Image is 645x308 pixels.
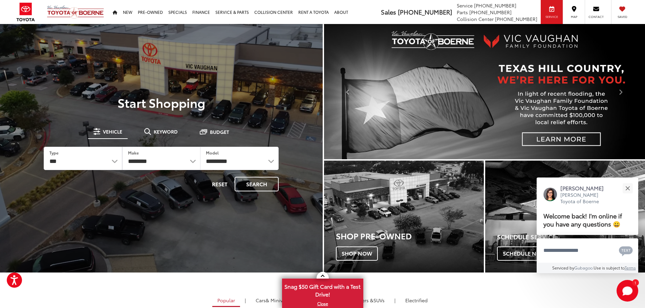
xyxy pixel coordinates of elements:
[537,238,638,263] textarea: Type your message
[566,15,581,19] span: Map
[552,265,574,270] span: Serviced by
[469,9,512,16] span: [PHONE_NUMBER]
[336,231,484,240] h3: Shop Pre-Owned
[47,5,104,19] img: Vic Vaughan Toyota of Boerne
[574,265,594,270] a: Gubagoo.
[266,297,288,304] span: & Minivan
[154,129,178,134] span: Keyword
[324,161,484,273] div: Toyota
[543,211,622,228] span: Welcome back! I'm online if you have any questions 😀
[324,161,484,273] a: Shop Pre-Owned Shop Now
[495,16,537,22] span: [PHONE_NUMBER]
[588,15,604,19] span: Contact
[49,150,59,156] label: Type
[393,297,397,304] li: |
[635,281,636,284] span: 1
[617,243,635,258] button: Chat with SMS
[128,150,139,156] label: Make
[615,15,630,19] span: Saved
[544,15,559,19] span: Service
[620,181,635,195] button: Close
[617,280,638,302] button: Toggle Chat Window
[339,294,390,306] a: SUVs
[474,2,516,9] span: [PHONE_NUMBER]
[398,7,452,16] span: [PHONE_NUMBER]
[324,38,372,146] button: Click to view previous picture.
[560,184,610,192] p: [PERSON_NAME]
[537,177,638,273] div: Close[PERSON_NAME][PERSON_NAME] Toyota of BoerneWelcome back! I'm online if you have any question...
[497,234,645,240] h4: Schedule Service
[243,297,248,304] li: |
[283,279,363,300] span: Snag $50 Gift Card with a Test Drive!
[210,129,229,134] span: Budget
[619,245,633,256] svg: Text
[381,7,396,16] span: Sales
[400,294,433,306] a: Electrified
[206,150,219,156] label: Model
[212,294,240,307] a: Popular
[251,294,294,306] a: Cars
[457,16,494,22] span: Collision Center
[485,161,645,273] a: Schedule Service Schedule Now
[560,192,610,205] p: [PERSON_NAME] Toyota of Boerne
[597,38,645,146] button: Click to view next picture.
[28,96,294,109] p: Start Shopping
[485,161,645,273] div: Toyota
[206,177,233,191] button: Reset
[497,246,552,261] span: Schedule Now
[235,177,279,191] button: Search
[103,129,122,134] span: Vehicle
[336,246,378,261] span: Shop Now
[617,280,638,302] svg: Start Chat
[457,9,468,16] span: Parts
[625,265,636,270] a: Terms
[594,265,625,270] span: Use is subject to
[457,2,473,9] span: Service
